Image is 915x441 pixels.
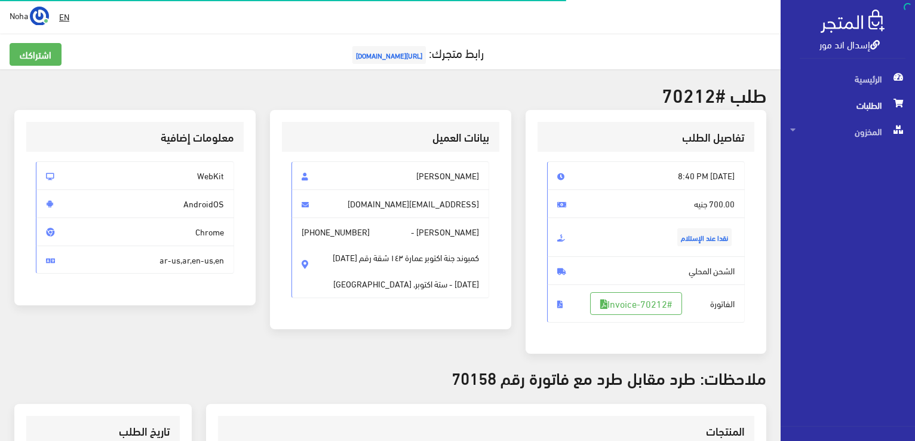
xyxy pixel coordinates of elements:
[352,46,426,64] span: [URL][DOMAIN_NAME]
[10,6,49,25] a: ... Noha
[819,35,880,53] a: إسدال اند مور
[547,256,745,285] span: الشحن المحلي
[291,161,490,190] span: [PERSON_NAME]
[790,92,905,118] span: الطلبات
[54,6,74,27] a: EN
[59,9,69,24] u: EN
[821,10,885,33] img: .
[291,218,490,298] span: [PERSON_NAME] -
[36,189,234,218] span: AndroidOS
[547,131,745,143] h3: تفاصيل الطلب
[781,118,915,145] a: المخزون
[333,238,479,290] span: كمبوند جنة اكتوبر عمارة ١٤٣ شقة رقم [DATE] [DATE] - ستة اكتوبر, [GEOGRAPHIC_DATA]
[349,41,484,63] a: رابط متجرك:[URL][DOMAIN_NAME]
[10,43,62,66] a: اشتراكك
[781,92,915,118] a: الطلبات
[291,131,490,143] h3: بيانات العميل
[36,131,234,143] h3: معلومات إضافية
[36,425,170,437] h3: تاريخ الطلب
[30,7,49,26] img: ...
[291,189,490,218] span: [EMAIL_ADDRESS][DOMAIN_NAME]
[790,66,905,92] span: الرئيسية
[36,161,234,190] span: WebKit
[10,8,28,23] span: Noha
[781,66,915,92] a: الرئيسية
[547,284,745,323] span: الفاتورة
[547,161,745,190] span: [DATE] 8:40 PM
[14,368,766,387] h3: ملاحظات: طرد مقابل طرد مع فاتورة رقم 70158
[677,228,732,246] span: نقدا عند الإستلام
[547,189,745,218] span: 700.00 جنيه
[590,292,682,315] a: #Invoice-70212
[14,84,766,105] h2: طلب #70212
[36,246,234,274] span: ar-us,ar,en-us,en
[36,218,234,246] span: Chrome
[302,225,370,238] span: [PHONE_NUMBER]
[228,425,745,437] h3: المنتجات
[790,118,905,145] span: المخزون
